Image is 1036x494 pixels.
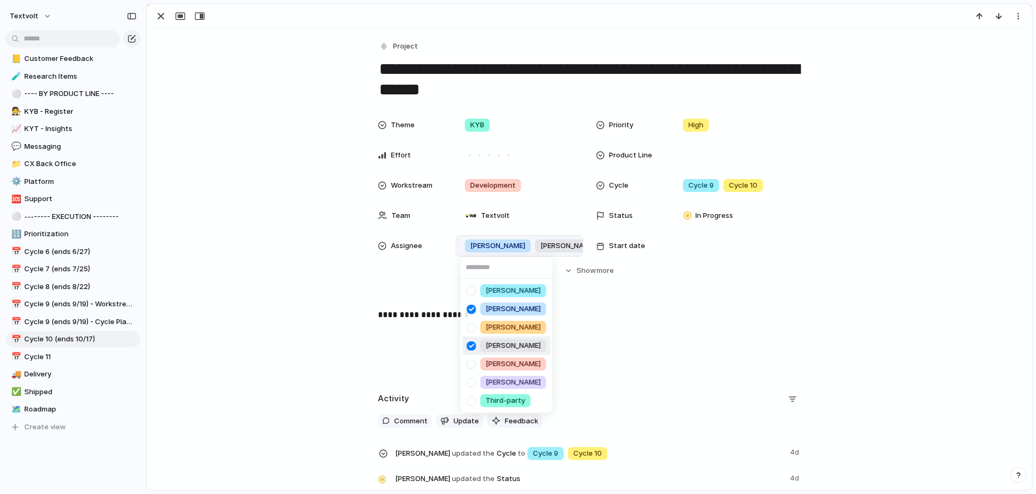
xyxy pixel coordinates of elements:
[486,377,541,388] span: [PERSON_NAME]
[486,285,541,296] span: [PERSON_NAME]
[486,340,541,351] span: [PERSON_NAME]
[486,359,541,369] span: [PERSON_NAME]
[486,322,541,333] span: [PERSON_NAME]
[486,395,525,406] span: Third-party
[486,304,541,314] span: [PERSON_NAME]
